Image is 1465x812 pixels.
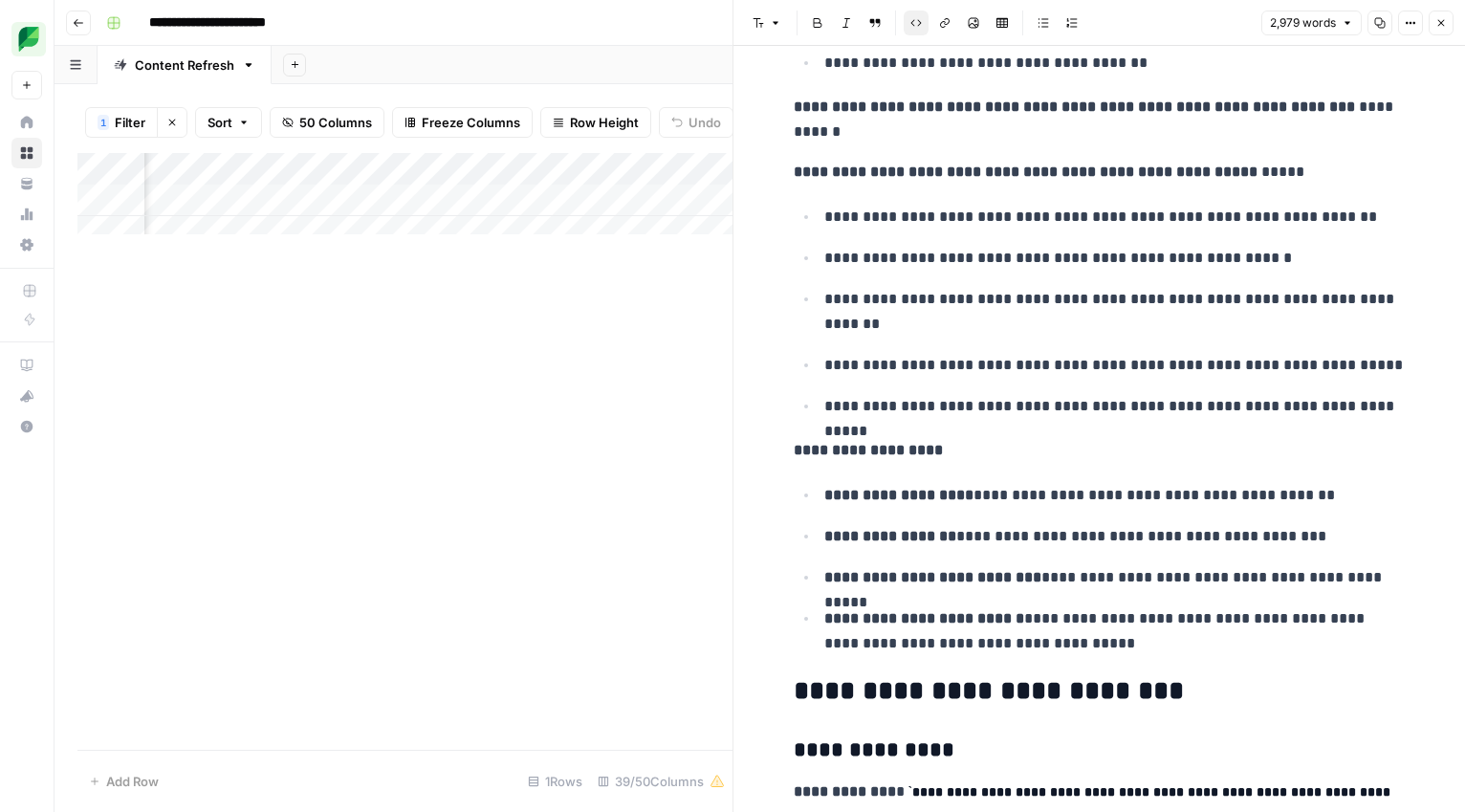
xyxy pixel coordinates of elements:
span: Row Height [570,113,639,132]
a: Your Data [11,168,42,199]
a: Content Refresh [98,46,272,84]
button: 2,979 words [1261,11,1362,35]
div: 1 Rows [520,766,590,797]
button: Sort [195,107,262,138]
span: 50 Columns [299,113,372,132]
a: Settings [11,230,42,260]
button: Row Height [540,107,651,138]
span: Filter [115,113,145,132]
img: SproutSocial Logo [11,22,46,56]
button: 50 Columns [270,107,384,138]
div: 39/50 Columns [590,766,732,797]
button: 1Filter [85,107,157,138]
button: Undo [659,107,733,138]
a: AirOps Academy [11,350,42,381]
span: 1 [100,115,106,130]
div: Content Refresh [135,55,234,75]
button: Add Row [77,766,170,797]
div: 1 [98,115,109,130]
a: Home [11,107,42,138]
button: Workspace: SproutSocial [11,15,42,63]
button: Help + Support [11,411,42,442]
span: Freeze Columns [422,113,520,132]
a: Usage [11,199,42,230]
span: Undo [689,113,721,132]
button: What's new? [11,381,42,411]
span: Sort [208,113,232,132]
div: What's new? [12,382,41,410]
a: Browse [11,138,42,168]
span: 2,979 words [1270,14,1336,32]
span: Add Row [106,772,159,791]
button: Freeze Columns [392,107,533,138]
